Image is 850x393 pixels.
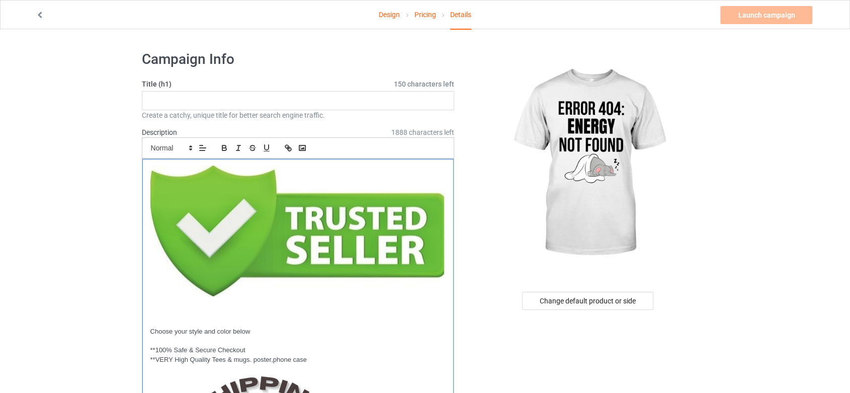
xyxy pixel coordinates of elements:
div: Details [450,1,471,30]
label: Title (h1) [142,79,455,89]
div: Change default product or side [522,292,653,310]
a: Pricing [414,1,436,29]
img: 1710246572-trusted.jpg [150,166,444,296]
label: Description [142,128,177,136]
p: **VERY High Quality Tees & mugs. poster,phone case [150,355,446,365]
p: Choose your style and color below [150,327,446,337]
a: Design [379,1,400,29]
span: 1888 characters left [391,127,454,137]
div: Create a catchy, unique title for better search engine traffic. [142,110,455,120]
p: **100% Safe & Secure Checkout [150,346,446,355]
h1: Campaign Info [142,50,455,68]
span: 150 characters left [394,79,454,89]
